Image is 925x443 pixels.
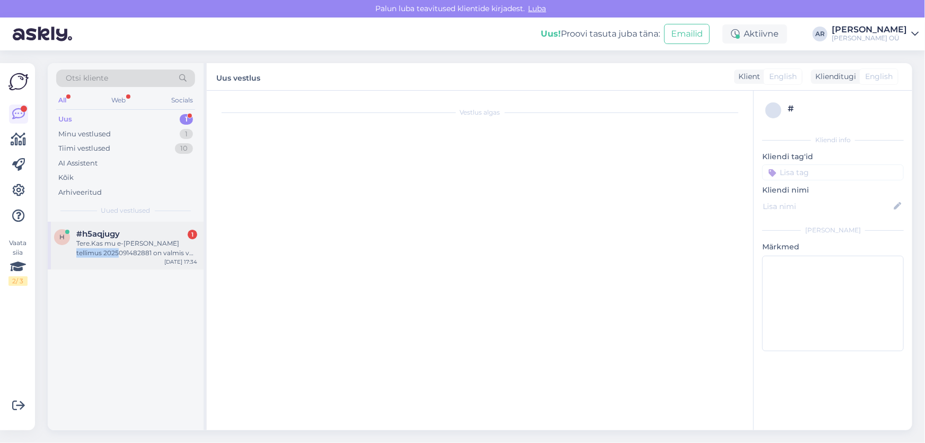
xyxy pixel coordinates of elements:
div: Tiimi vestlused [58,143,110,154]
p: Kliendi nimi [762,185,904,196]
div: AR [813,27,827,41]
span: Otsi kliente [66,73,108,84]
div: [PERSON_NAME] [832,25,907,34]
div: [PERSON_NAME] OÜ [832,34,907,42]
span: Uued vestlused [101,206,151,215]
div: AI Assistent [58,158,98,169]
div: Arhiveeritud [58,187,102,198]
button: Emailid [664,24,710,44]
div: # [788,102,901,115]
a: [PERSON_NAME][PERSON_NAME] OÜ [832,25,919,42]
span: English [865,71,893,82]
div: [PERSON_NAME] [762,225,904,235]
b: Uus! [541,29,561,39]
div: Uus [58,114,72,125]
div: 1 [188,230,197,239]
span: #h5aqjugy [76,229,120,239]
div: 1 [180,129,193,140]
div: 1 [180,114,193,125]
img: Askly Logo [8,72,29,92]
span: h [59,233,65,241]
label: Uus vestlus [216,70,260,84]
span: Luba [525,4,550,13]
div: Aktiivne [723,24,787,44]
div: Vaata siia [8,238,28,286]
div: Proovi tasuta juba täna: [541,28,660,40]
div: All [56,93,68,107]
div: Kõik [58,172,74,183]
div: Kliendi info [762,135,904,145]
div: 10 [175,143,193,154]
div: Vestlus algas [217,108,743,117]
span: English [769,71,797,82]
input: Lisa nimi [763,201,892,212]
div: Tere.Kas mu e-[PERSON_NAME] tellimus 2025091482881 on valmis või ei? [76,239,197,258]
div: Klienditugi [811,71,856,82]
p: Märkmed [762,241,904,253]
div: Klient [734,71,760,82]
div: [DATE] 17:34 [164,258,197,266]
div: Minu vestlused [58,129,111,140]
p: Kliendi tag'id [762,151,904,162]
div: Socials [169,93,195,107]
div: 2 / 3 [8,276,28,286]
input: Lisa tag [762,164,904,180]
div: Web [110,93,128,107]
